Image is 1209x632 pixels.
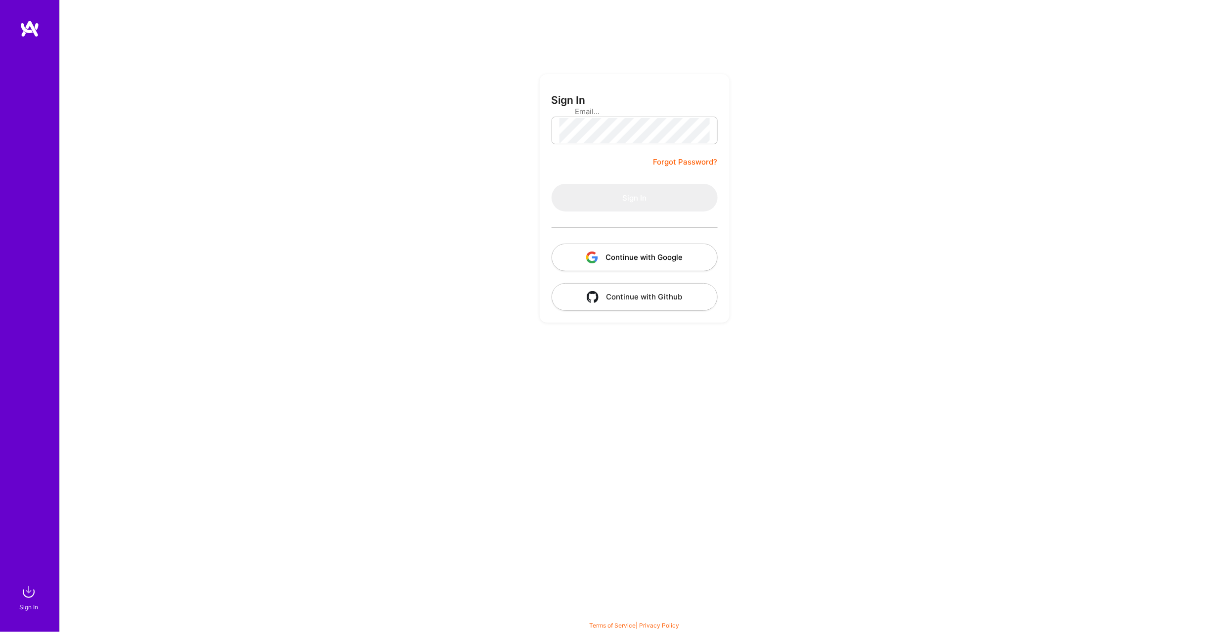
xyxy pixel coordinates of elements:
a: Terms of Service [589,622,636,629]
button: Continue with Google [552,244,718,271]
div: Sign In [19,602,38,612]
span: | [589,622,679,629]
img: icon [586,252,598,263]
h3: Sign In [552,94,586,106]
div: © 2025 ATeams Inc., All rights reserved. [59,602,1209,627]
a: Privacy Policy [639,622,679,629]
img: icon [587,291,599,303]
input: Email... [575,99,694,124]
img: logo [20,20,40,38]
a: Forgot Password? [653,156,718,168]
img: sign in [19,582,39,602]
button: Continue with Github [552,283,718,311]
button: Sign In [552,184,718,211]
a: sign inSign In [21,582,39,612]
